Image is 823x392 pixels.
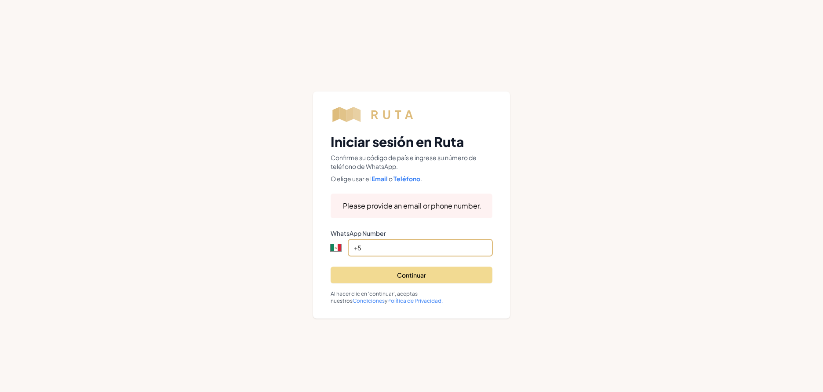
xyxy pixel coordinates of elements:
[331,267,492,283] button: Continuar
[331,174,492,183] p: O elige usar el o .
[353,297,385,304] a: Condiciones
[331,229,492,238] label: WhatsApp Number
[348,239,492,256] input: Enter phone number
[371,175,389,183] a: Email
[331,290,492,304] p: Al hacer clic en 'continuar', aceptas nuestros y
[393,175,420,183] a: Teléfono
[331,106,424,123] img: Workflow
[343,201,485,211] div: Please provide an email or phone number.
[331,134,492,150] h2: Iniciar sesión en Ruta
[387,297,443,304] a: Política de Privacidad.
[331,153,492,171] p: Confirme su código de país e ingrese su número de teléfono de WhatsApp.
